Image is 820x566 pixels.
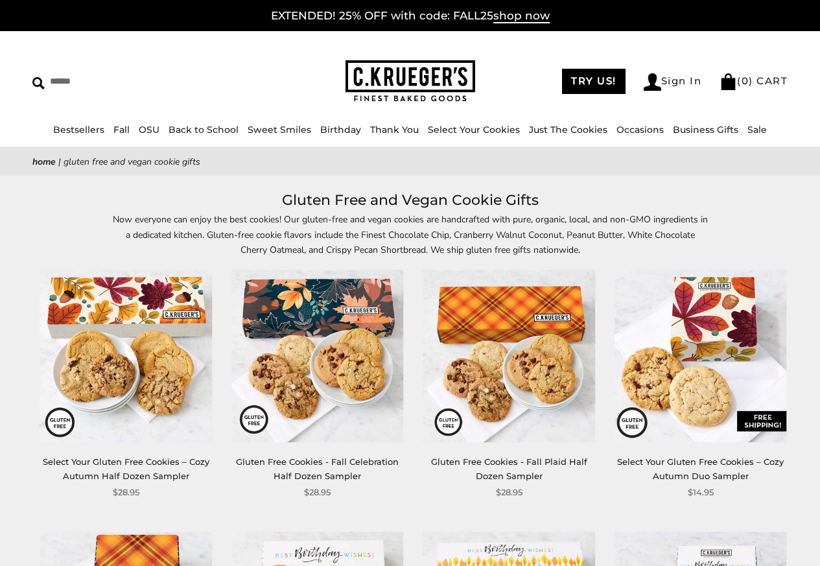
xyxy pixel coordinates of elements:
h1: Gluten Free and Vegan Cookie Gifts [52,189,768,212]
img: Select Your Gluten Free Cookies – Cozy Autumn Duo Sampler [615,270,786,442]
img: C.KRUEGER'S [346,60,475,102]
a: OSU [139,124,159,136]
a: Select Your Gluten Free Cookies – Cozy Autumn Half Dozen Sampler [43,456,209,480]
span: $28.95 [304,486,331,499]
img: Search [32,77,45,89]
a: Thank You [370,124,419,136]
span: $28.95 [113,486,139,499]
a: Birthday [320,124,361,136]
a: Select Your Cookies [428,124,520,136]
a: TRY US! [562,69,626,94]
a: (0) CART [720,75,788,87]
a: Bestsellers [53,124,104,136]
input: Search [32,71,205,91]
a: Gluten Free Cookies - Fall Plaid Half Dozen Sampler [431,456,587,480]
a: Back to School [169,124,239,136]
p: Now everyone can enjoy the best cookies! Our gluten-free and vegan cookies are handcrafted with p... [112,212,709,257]
a: Occasions [616,124,664,136]
nav: breadcrumbs [32,154,788,169]
span: $28.95 [496,486,522,499]
a: Home [32,156,56,168]
a: Business Gifts [673,124,738,136]
a: Sign In [644,73,702,91]
a: EXTENDED! 25% OFF with code: FALL25shop now [271,9,550,23]
img: Bag [720,73,737,90]
span: shop now [493,9,550,23]
a: Gluten Free Cookies - Fall Celebration Half Dozen Sampler [236,456,399,480]
a: Sale [747,124,767,136]
span: $14.95 [688,486,714,499]
img: Gluten Free Cookies - Fall Plaid Half Dozen Sampler [423,270,595,442]
a: Sweet Smiles [248,124,311,136]
img: Account [644,73,661,91]
a: Select Your Gluten Free Cookies – Cozy Autumn Duo Sampler [617,456,784,480]
img: Select Your Gluten Free Cookies – Cozy Autumn Half Dozen Sampler [40,270,212,442]
a: Fall [113,124,130,136]
span: Gluten Free and Vegan Cookie Gifts [64,156,200,168]
a: Just The Cookies [529,124,607,136]
img: Gluten Free Cookies - Fall Celebration Half Dozen Sampler [231,270,403,442]
span: | [58,156,61,168]
span: 0 [742,75,749,87]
